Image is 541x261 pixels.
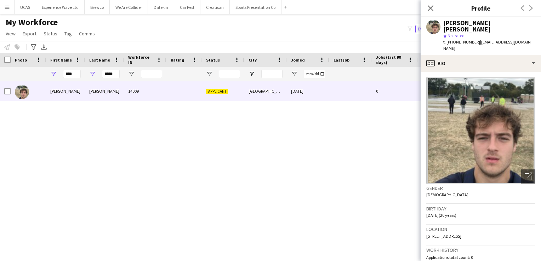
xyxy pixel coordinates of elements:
[426,213,456,218] span: [DATE] (20 years)
[46,81,85,101] div: [PERSON_NAME]
[85,0,110,14] button: Brewco
[230,0,281,14] button: Sports Presentation Co
[64,30,72,37] span: Tag
[249,57,257,63] span: City
[128,54,154,65] span: Workforce ID
[249,71,255,77] button: Open Filter Menu
[89,71,96,77] button: Open Filter Menu
[76,29,98,38] a: Comms
[448,33,465,38] span: Not rated
[421,4,541,13] h3: Profile
[334,57,349,63] span: Last job
[206,71,212,77] button: Open Filter Menu
[426,233,461,239] span: [STREET_ADDRESS]
[244,81,287,101] div: [GEOGRAPHIC_DATA]
[50,57,72,63] span: First Name
[443,39,533,51] span: | [EMAIL_ADDRESS][DOMAIN_NAME]
[206,89,228,94] span: Applicant
[44,30,57,37] span: Status
[426,205,535,212] h3: Birthday
[50,71,57,77] button: Open Filter Menu
[206,57,220,63] span: Status
[20,29,39,38] a: Export
[41,29,60,38] a: Status
[3,29,18,38] a: View
[141,70,162,78] input: Workforce ID Filter Input
[304,70,325,78] input: Joined Filter Input
[426,192,468,197] span: [DEMOGRAPHIC_DATA]
[426,247,535,253] h3: Work history
[287,81,329,101] div: [DATE]
[443,20,535,33] div: [PERSON_NAME] [PERSON_NAME]
[89,57,110,63] span: Last Name
[171,57,184,63] span: Rating
[219,70,240,78] input: Status Filter Input
[200,0,230,14] button: Creatisan
[291,71,297,77] button: Open Filter Menu
[23,30,36,37] span: Export
[63,70,81,78] input: First Name Filter Input
[110,0,148,14] button: We Are Collider
[291,57,305,63] span: Joined
[372,81,418,101] div: 0
[124,81,166,101] div: 14009
[376,54,405,65] span: Jobs (last 90 days)
[443,39,480,45] span: t. [PHONE_NUMBER]
[29,43,38,51] app-action-btn: Advanced filters
[426,255,535,260] p: Applications total count: 0
[421,55,541,72] div: Bio
[6,17,58,28] span: My Workforce
[426,226,535,232] h3: Location
[148,0,174,14] button: Datekin
[85,81,124,101] div: [PERSON_NAME]
[6,30,16,37] span: View
[40,43,48,51] app-action-btn: Export XLSX
[174,0,200,14] button: Car Fest
[79,30,95,37] span: Comms
[15,0,36,14] button: UCAS
[62,29,75,38] a: Tag
[426,77,535,184] img: Crew avatar or photo
[36,0,85,14] button: Experience Wave Ltd
[415,25,451,33] button: Everyone4,617
[15,85,29,99] img: Jack Nils Bennett
[521,169,535,184] div: Open photos pop-in
[261,70,283,78] input: City Filter Input
[15,57,27,63] span: Photo
[102,70,120,78] input: Last Name Filter Input
[426,185,535,191] h3: Gender
[128,71,135,77] button: Open Filter Menu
